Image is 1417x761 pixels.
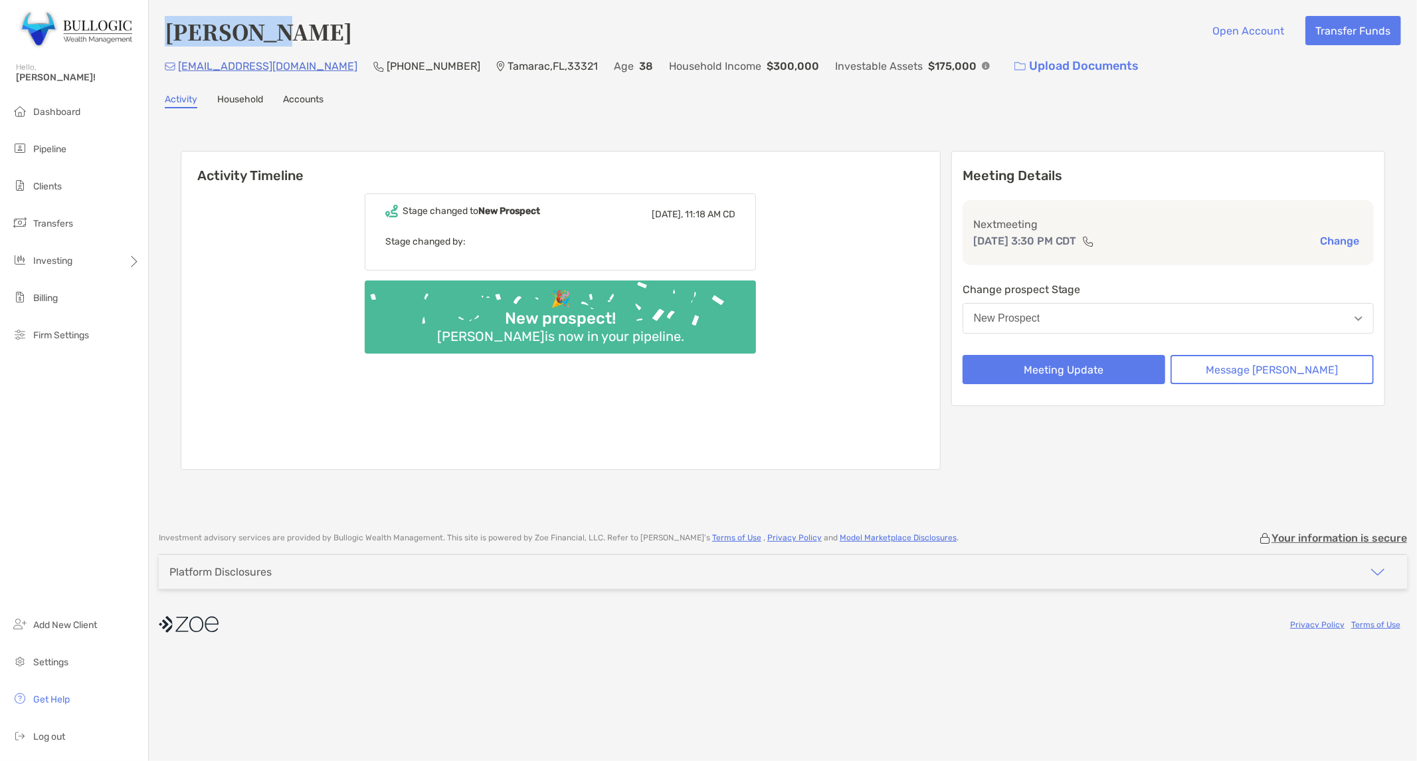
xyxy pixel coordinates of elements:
[545,290,576,309] div: 🎉
[373,61,384,72] img: Phone Icon
[767,58,819,74] p: $300,000
[12,140,28,156] img: pipeline icon
[614,58,634,74] p: Age
[974,312,1040,324] div: New Prospect
[840,533,957,542] a: Model Marketplace Disclosures
[33,218,73,229] span: Transfers
[178,58,357,74] p: [EMAIL_ADDRESS][DOMAIN_NAME]
[508,58,598,74] p: Tamarac , FL , 33321
[12,289,28,305] img: billing icon
[12,616,28,632] img: add_new_client icon
[12,728,28,744] img: logout icon
[12,215,28,231] img: transfers icon
[928,58,977,74] p: $175,000
[403,205,540,217] div: Stage changed to
[652,209,683,220] span: [DATE],
[1082,236,1094,247] img: communication type
[1272,532,1407,544] p: Your information is secure
[1370,564,1386,580] img: icon arrow
[500,309,621,328] div: New prospect!
[963,167,1374,184] p: Meeting Details
[1202,16,1295,45] button: Open Account
[33,694,70,705] span: Get Help
[387,58,480,74] p: [PHONE_NUMBER]
[217,94,263,108] a: Household
[165,62,175,70] img: Email Icon
[1305,16,1401,45] button: Transfer Funds
[16,5,132,53] img: Zoe Logo
[33,330,89,341] span: Firm Settings
[385,233,735,250] p: Stage changed by:
[12,177,28,193] img: clients icon
[982,62,990,70] img: Info Icon
[1290,620,1345,629] a: Privacy Policy
[1351,620,1400,629] a: Terms of Use
[165,16,352,47] h4: [PERSON_NAME]
[1355,316,1363,321] img: Open dropdown arrow
[12,252,28,268] img: investing icon
[12,326,28,342] img: firm-settings icon
[385,205,398,217] img: Event icon
[973,233,1077,249] p: [DATE] 3:30 PM CDT
[669,58,761,74] p: Household Income
[12,653,28,669] img: settings icon
[767,533,822,542] a: Privacy Policy
[12,691,28,707] img: get-help icon
[712,533,761,542] a: Terms of Use
[12,103,28,119] img: dashboard icon
[159,533,959,543] p: Investment advisory services are provided by Bullogic Wealth Management . This site is powered by...
[16,72,140,83] span: [PERSON_NAME]!
[496,61,505,72] img: Location Icon
[33,144,66,155] span: Pipeline
[973,216,1363,233] p: Next meeting
[33,181,62,192] span: Clients
[478,205,540,217] b: New Prospect
[33,657,68,668] span: Settings
[685,209,735,220] span: 11:18 AM CD
[1014,62,1026,71] img: button icon
[1006,52,1147,80] a: Upload Documents
[33,255,72,267] span: Investing
[33,292,58,304] span: Billing
[639,58,653,74] p: 38
[283,94,324,108] a: Accounts
[1316,234,1363,248] button: Change
[835,58,923,74] p: Investable Assets
[963,281,1374,298] p: Change prospect Stage
[33,731,65,742] span: Log out
[181,152,940,183] h6: Activity Timeline
[33,106,80,118] span: Dashboard
[169,566,272,578] div: Platform Disclosures
[963,303,1374,334] button: New Prospect
[1171,355,1374,384] button: Message [PERSON_NAME]
[159,609,219,639] img: company logo
[33,619,97,631] span: Add New Client
[963,355,1166,384] button: Meeting Update
[165,94,197,108] a: Activity
[432,328,690,344] div: [PERSON_NAME] is now in your pipeline.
